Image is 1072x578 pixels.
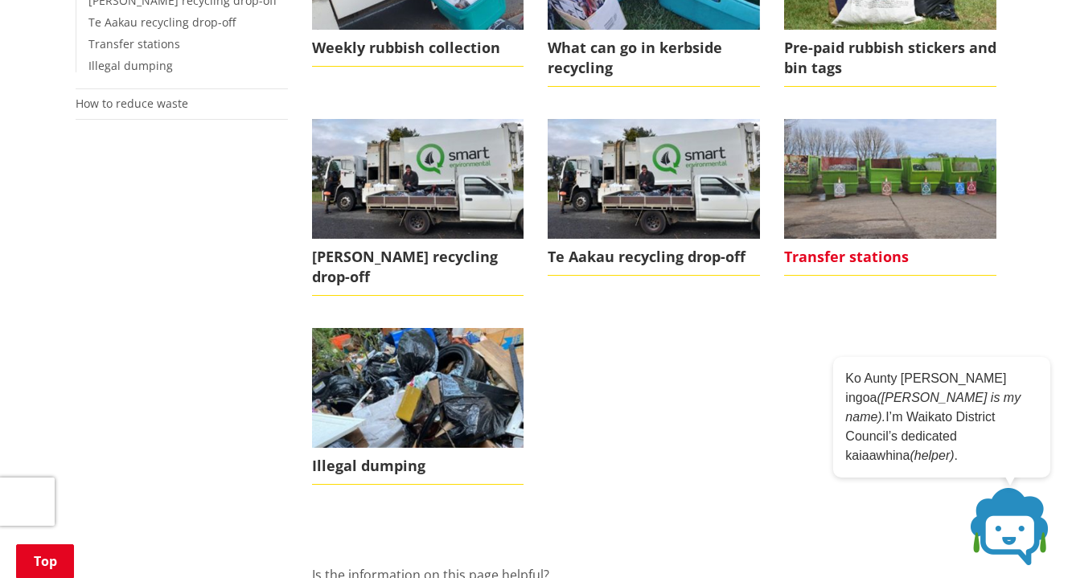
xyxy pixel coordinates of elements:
a: Te Aakau recycling drop-off [88,14,236,30]
span: Transfer stations [784,239,996,276]
p: Ko Aunty [PERSON_NAME] ingoa I’m Waikato District Council’s dedicated kaiaawhina . [845,369,1038,465]
span: Pre-paid rubbish stickers and bin tags [784,30,996,87]
a: Top [16,544,74,578]
span: Illegal dumping [312,448,524,485]
img: Glen Murray drop-off (1) [548,119,760,238]
span: Te Aakau recycling drop-off [548,239,760,276]
em: ([PERSON_NAME] is my name). [845,391,1021,424]
a: Te Aakau recycling drop-off [548,119,760,276]
em: (helper) [910,449,954,462]
span: [PERSON_NAME] recycling drop-off [312,239,524,296]
span: What can go in kerbside recycling [548,30,760,87]
img: Transfer station [784,119,996,238]
img: Glen Murray drop-off (1) [312,119,524,238]
a: [PERSON_NAME] recycling drop-off [312,119,524,296]
a: Illegal dumping [88,58,173,73]
a: Transfer stations [784,119,996,276]
a: Illegal dumping [312,328,524,485]
img: Illegal dumping [312,328,524,447]
a: Transfer stations [88,36,180,51]
a: How to reduce waste [76,96,188,111]
span: Weekly rubbish collection [312,30,524,67]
